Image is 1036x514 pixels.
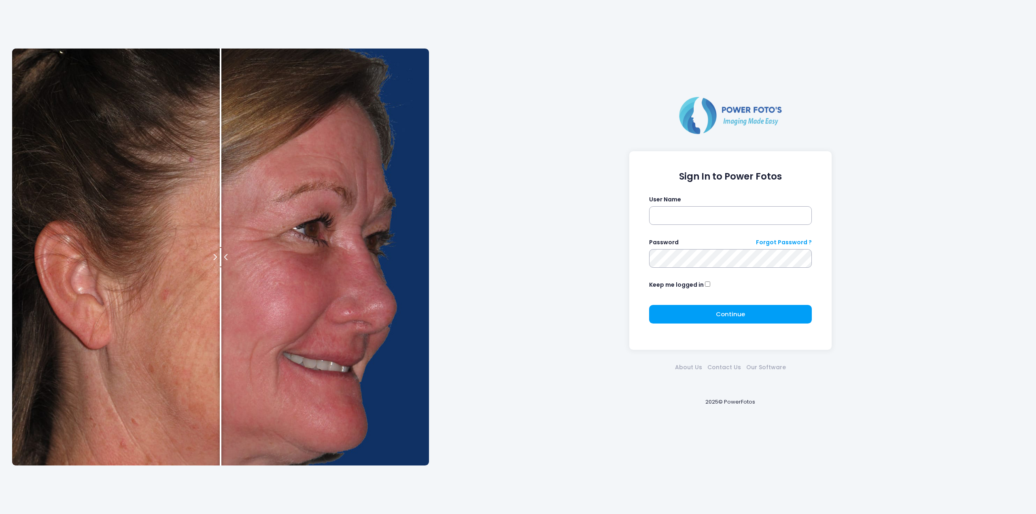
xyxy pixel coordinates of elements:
[716,310,745,318] span: Continue
[672,363,705,372] a: About Us
[649,281,704,289] label: Keep me logged in
[649,238,679,247] label: Password
[649,305,812,324] button: Continue
[756,238,812,247] a: Forgot Password ?
[676,95,785,135] img: Logo
[743,363,788,372] a: Our Software
[437,385,1024,419] div: 2025© PowerFotos
[705,363,743,372] a: Contact Us
[649,171,812,182] h1: Sign In to Power Fotos
[649,195,681,204] label: User Name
